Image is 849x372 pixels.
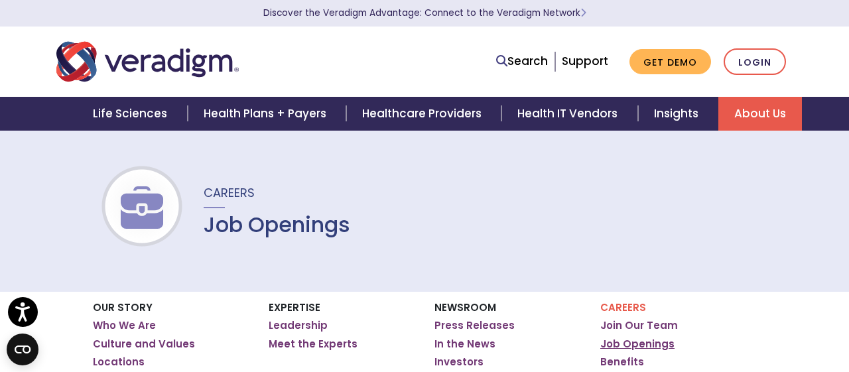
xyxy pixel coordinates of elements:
a: Meet the Experts [269,338,358,351]
a: Life Sciences [77,97,187,131]
a: Search [496,52,548,70]
a: Discover the Veradigm Advantage: Connect to the Veradigm NetworkLearn More [263,7,586,19]
a: Job Openings [600,338,675,351]
span: Learn More [580,7,586,19]
a: Healthcare Providers [346,97,501,131]
a: Locations [93,355,145,369]
a: Support [562,53,608,69]
a: Who We Are [93,319,156,332]
a: Culture and Values [93,338,195,351]
a: Health IT Vendors [501,97,637,131]
a: Leadership [269,319,328,332]
a: Login [724,48,786,76]
a: Press Releases [434,319,515,332]
a: About Us [718,97,802,131]
a: Insights [638,97,718,131]
a: Benefits [600,355,644,369]
a: Get Demo [629,49,711,75]
span: Careers [204,184,255,201]
a: Join Our Team [600,319,678,332]
a: Investors [434,355,484,369]
a: Health Plans + Payers [188,97,346,131]
a: In the News [434,338,495,351]
img: Veradigm logo [56,40,239,84]
button: Open CMP widget [7,334,38,365]
h1: Job Openings [204,212,350,237]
